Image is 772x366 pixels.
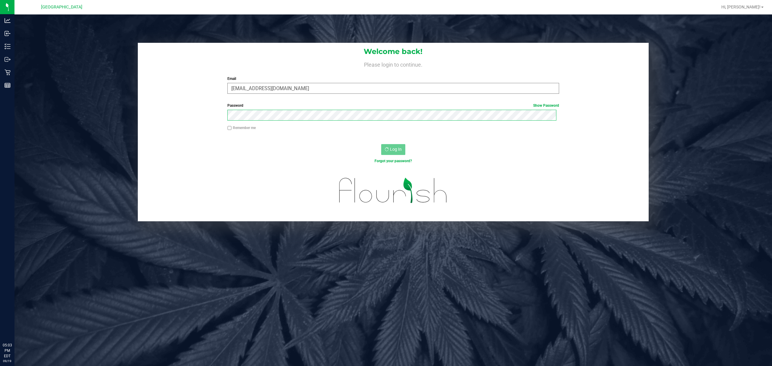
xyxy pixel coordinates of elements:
p: 09/19 [3,359,12,363]
inline-svg: Retail [5,69,11,75]
label: Email [227,76,559,81]
p: 05:03 PM EDT [3,342,12,359]
span: Log In [390,147,402,152]
span: Hi, [PERSON_NAME]! [721,5,761,9]
img: flourish_logo.svg [329,170,457,211]
button: Log In [381,144,405,155]
a: Show Password [533,103,559,108]
inline-svg: Inventory [5,43,11,49]
inline-svg: Outbound [5,56,11,62]
h4: Please login to continue. [138,60,649,68]
a: Forgot your password? [375,159,412,163]
inline-svg: Analytics [5,17,11,24]
inline-svg: Inbound [5,30,11,36]
h1: Welcome back! [138,48,649,55]
span: Password [227,103,243,108]
label: Remember me [227,125,256,131]
input: Remember me [227,126,232,130]
span: [GEOGRAPHIC_DATA] [41,5,82,10]
inline-svg: Reports [5,82,11,88]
